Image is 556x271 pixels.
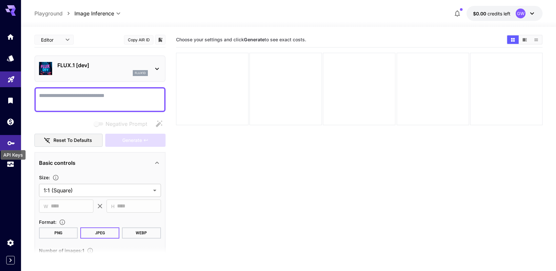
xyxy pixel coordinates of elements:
[467,6,543,21] button: $0.00GW
[39,155,161,171] div: Basic controls
[7,239,14,247] div: Settings
[7,118,14,126] div: Wallet
[39,219,56,225] span: Format :
[176,37,306,42] span: Choose your settings and click to see exact costs.
[106,120,147,128] span: Negative Prompt
[124,35,153,45] button: Copy AIR ID
[244,37,265,42] b: Generate
[7,33,14,41] div: Home
[74,10,114,17] span: Image Inference
[6,256,15,264] button: Expand sidebar
[57,61,148,69] p: FLUX.1 [dev]
[34,134,103,147] button: Reset to defaults
[506,35,543,45] div: Show images in grid viewShow images in video viewShow images in list view
[56,219,68,225] button: Choose the file format for the output image.
[92,120,152,128] span: Negative prompts are not compatible with the selected model.
[44,186,150,194] span: 1:1 (Square)
[44,203,48,210] span: W
[487,11,510,16] span: credits left
[7,160,14,168] div: Usage
[1,150,26,160] div: API Keys
[39,59,161,79] div: FLUX.1 [dev]flux1d
[473,11,487,16] span: $0.00
[122,227,161,239] button: WEBP
[7,137,15,145] div: API Keys
[34,10,74,17] nav: breadcrumb
[80,227,119,239] button: JPEG
[50,174,62,181] button: Adjust the dimensions of the generated image by specifying its width and height in pixels, or sel...
[519,35,530,44] button: Show images in video view
[7,54,14,62] div: Models
[7,96,14,105] div: Library
[34,10,63,17] a: Playground
[39,227,78,239] button: PNG
[473,10,510,17] div: $0.00
[39,159,75,167] p: Basic controls
[111,203,114,210] span: H
[157,36,163,44] button: Add to library
[507,35,519,44] button: Show images in grid view
[530,35,542,44] button: Show images in list view
[41,36,61,43] span: Editor
[135,71,146,75] p: flux1d
[516,9,526,18] div: GW
[7,73,15,81] div: Playground
[39,175,50,180] span: Size :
